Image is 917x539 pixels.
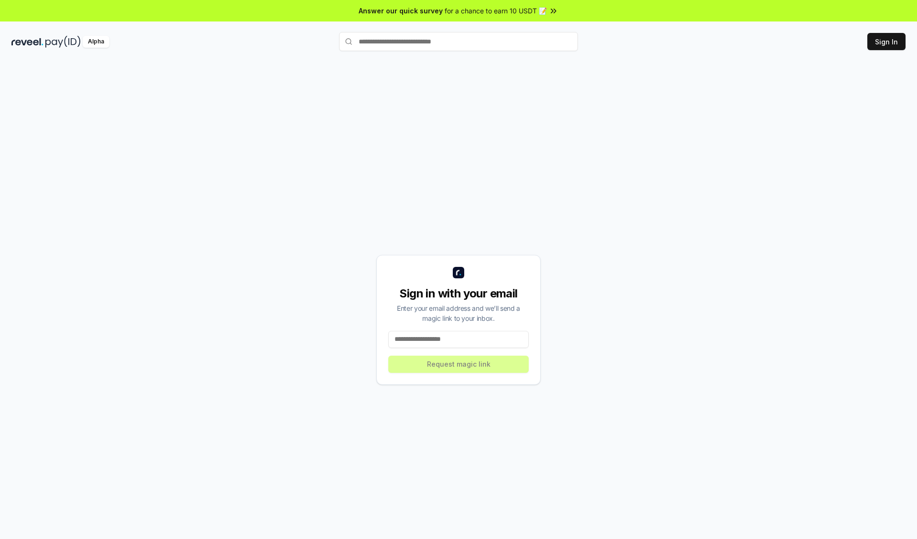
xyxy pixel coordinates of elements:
span: for a chance to earn 10 USDT 📝 [445,6,547,16]
div: Enter your email address and we’ll send a magic link to your inbox. [388,303,529,323]
div: Sign in with your email [388,286,529,301]
img: logo_small [453,267,464,278]
span: Answer our quick survey [359,6,443,16]
img: reveel_dark [11,36,43,48]
div: Alpha [83,36,109,48]
img: pay_id [45,36,81,48]
button: Sign In [867,33,906,50]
